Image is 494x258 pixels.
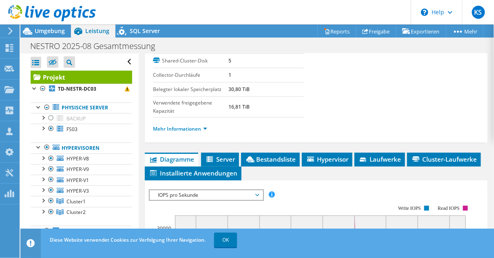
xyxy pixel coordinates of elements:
[66,166,89,173] span: HYPER-V9
[50,236,206,243] span: Diese Website verwendet Cookies zur Verfolgung Ihrer Navigation.
[157,225,171,232] text: 30000
[359,155,401,163] span: Laufwerke
[31,185,132,196] a: HYPER-V3
[205,155,235,163] span: Server
[438,205,460,211] text: Read IOPS
[66,126,78,133] span: FS03
[31,207,132,218] a: Cluster2
[154,190,259,200] span: IOPS pro Sekunde
[228,103,250,110] b: 16,81 TiB
[66,198,86,205] span: Cluster1
[130,27,160,35] span: SQL Server
[31,113,132,124] a: BACKUP
[58,85,96,92] b: TD-NESTR-DC03
[66,187,89,194] span: HYPER-V3
[31,153,132,164] a: HYPER-V8
[31,175,132,185] a: HYPER-V1
[306,155,348,163] span: Hypervisor
[356,25,397,38] a: Freigabe
[472,6,485,19] span: KS
[31,84,132,94] a: TD-NESTR-DC03
[31,164,132,175] a: HYPER-V9
[228,57,231,64] b: 5
[66,177,89,184] span: HYPER-V1
[149,169,237,177] span: Installierte Anwendungen
[31,142,132,153] a: Hypervisoren
[396,25,446,38] a: Exportieren
[27,42,168,51] h1: NESTRO 2025-08 Gesamtmessung
[421,9,428,16] svg: \n
[31,124,132,134] a: FS03
[31,71,132,84] a: Projekt
[31,196,132,207] a: Cluster1
[31,226,132,236] a: Virtuelle Server
[317,25,357,38] a: Reports
[153,85,228,93] label: Belegter lokaler Speicherplatz
[411,155,477,163] span: Cluster-Laufwerke
[214,233,237,247] a: OK
[66,209,86,216] span: Cluster2
[228,71,231,78] b: 1
[446,25,484,38] a: Mehr
[398,205,421,211] text: Write IOPS
[66,115,86,122] span: BACKUP
[228,86,250,93] b: 30,80 TiB
[153,125,207,132] a: Mehr Informationen
[35,27,65,35] span: Umgebung
[153,99,228,115] label: Verwendete freigegebene Kapazität
[153,57,228,65] label: Shared-Cluster-Disk
[31,102,132,113] a: Physische Server
[245,155,296,163] span: Bestandsliste
[66,155,89,162] span: HYPER-V8
[149,155,194,163] span: Diagramme
[85,27,109,35] span: Leistung
[153,71,228,79] label: Collector-Durchläufe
